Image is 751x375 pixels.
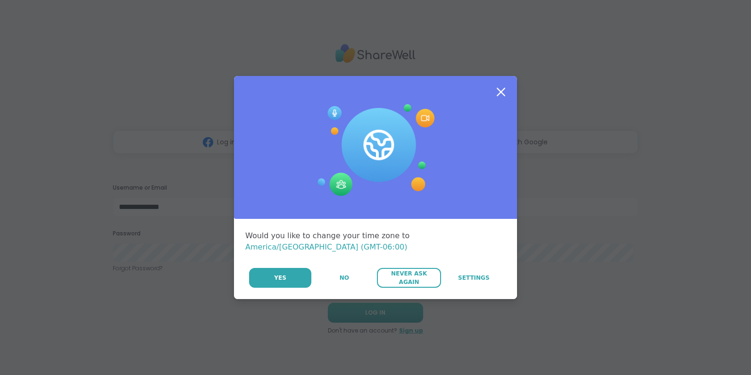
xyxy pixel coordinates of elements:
[312,268,376,288] button: No
[317,104,434,197] img: Session Experience
[249,268,311,288] button: Yes
[377,268,441,288] button: Never Ask Again
[442,268,506,288] a: Settings
[458,274,490,282] span: Settings
[382,269,436,286] span: Never Ask Again
[340,274,349,282] span: No
[245,230,506,253] div: Would you like to change your time zone to
[274,274,286,282] span: Yes
[245,242,408,251] span: America/[GEOGRAPHIC_DATA] (GMT-06:00)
